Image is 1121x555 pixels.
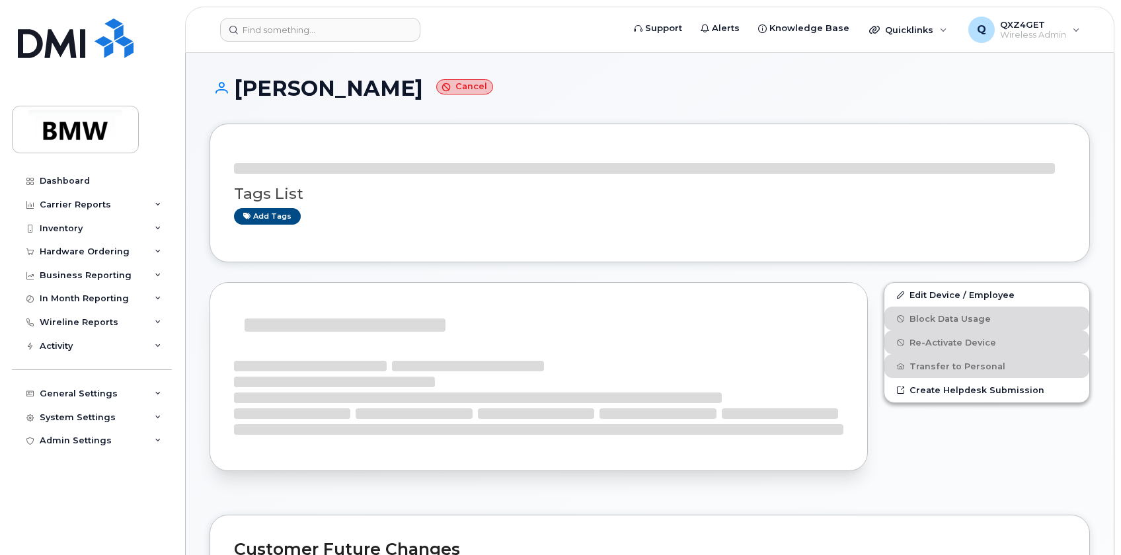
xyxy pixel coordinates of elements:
[234,186,1065,202] h3: Tags List
[884,330,1089,354] button: Re-Activate Device
[884,283,1089,307] a: Edit Device / Employee
[884,354,1089,378] button: Transfer to Personal
[234,208,301,225] a: Add tags
[436,79,493,94] small: Cancel
[210,77,1090,100] h1: [PERSON_NAME]
[884,307,1089,330] button: Block Data Usage
[909,338,996,348] span: Re-Activate Device
[884,378,1089,402] a: Create Helpdesk Submission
